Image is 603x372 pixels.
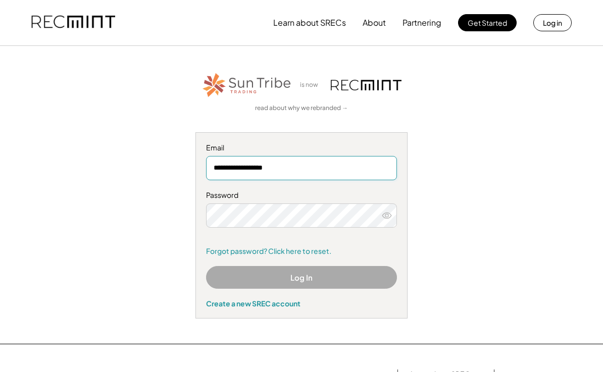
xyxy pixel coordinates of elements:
[533,14,572,31] button: Log in
[206,143,397,153] div: Email
[273,13,346,33] button: Learn about SRECs
[458,14,517,31] button: Get Started
[255,104,348,113] a: read about why we rebranded →
[206,266,397,289] button: Log In
[297,81,326,89] div: is now
[363,13,386,33] button: About
[206,299,397,308] div: Create a new SREC account
[31,6,115,40] img: recmint-logotype%403x.png
[206,246,397,256] a: Forgot password? Click here to reset.
[202,71,292,99] img: STT_Horizontal_Logo%2B-%2BColor.png
[206,190,397,200] div: Password
[331,80,401,90] img: recmint-logotype%403x.png
[403,13,441,33] button: Partnering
